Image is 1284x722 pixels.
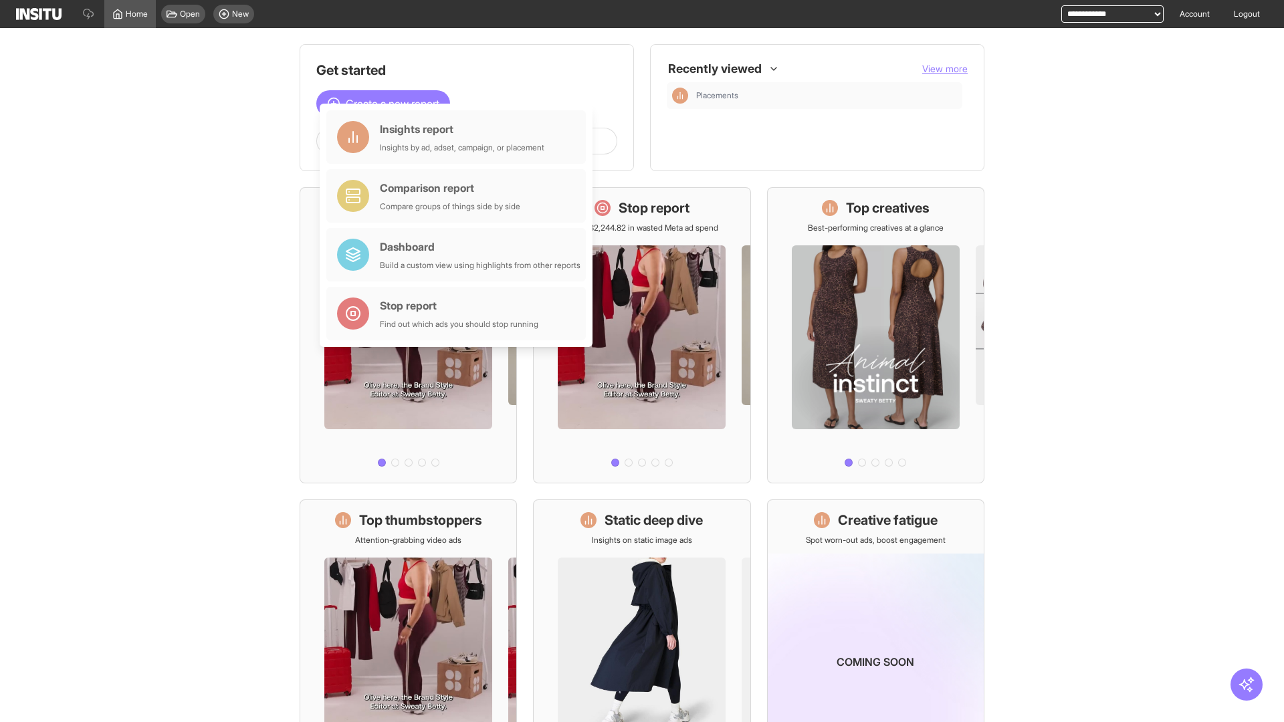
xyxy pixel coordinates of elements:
[316,90,450,117] button: Create a new report
[380,201,520,212] div: Compare groups of things side by side
[592,535,692,546] p: Insights on static image ads
[380,260,580,271] div: Build a custom view using highlights from other reports
[380,180,520,196] div: Comparison report
[619,199,689,217] h1: Stop report
[808,223,944,233] p: Best-performing creatives at a glance
[672,88,688,104] div: Insights
[380,142,544,153] div: Insights by ad, adset, campaign, or placement
[16,8,62,20] img: Logo
[232,9,249,19] span: New
[359,511,482,529] h1: Top thumbstoppers
[533,187,750,483] a: Stop reportSave £32,244.82 in wasted Meta ad spend
[180,9,200,19] span: Open
[380,121,544,137] div: Insights report
[767,187,984,483] a: Top creativesBest-performing creatives at a glance
[380,319,538,330] div: Find out which ads you should stop running
[355,535,461,546] p: Attention-grabbing video ads
[922,62,968,76] button: View more
[696,90,957,101] span: Placements
[380,297,538,314] div: Stop report
[346,96,439,112] span: Create a new report
[846,199,930,217] h1: Top creatives
[605,511,703,529] h1: Static deep dive
[922,63,968,74] span: View more
[380,239,580,255] div: Dashboard
[565,223,718,233] p: Save £32,244.82 in wasted Meta ad spend
[316,61,617,80] h1: Get started
[126,9,148,19] span: Home
[300,187,517,483] a: What's live nowSee all active ads instantly
[696,90,738,101] span: Placements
